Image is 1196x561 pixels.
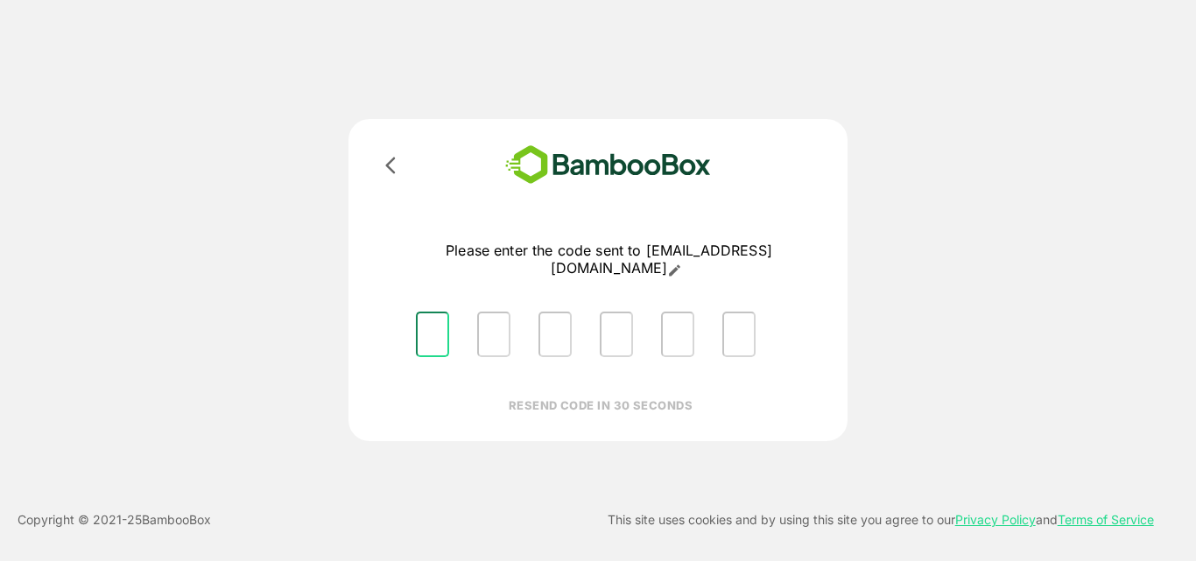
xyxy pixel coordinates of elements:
[600,312,633,357] input: Please enter OTP character 4
[1058,512,1154,527] a: Terms of Service
[955,512,1036,527] a: Privacy Policy
[18,509,211,530] p: Copyright © 2021- 25 BambooBox
[480,140,736,190] img: bamboobox
[402,242,816,277] p: Please enter the code sent to [EMAIL_ADDRESS][DOMAIN_NAME]
[661,312,694,357] input: Please enter OTP character 5
[722,312,756,357] input: Please enter OTP character 6
[477,312,510,357] input: Please enter OTP character 2
[538,312,572,357] input: Please enter OTP character 3
[416,312,449,357] input: Please enter OTP character 1
[608,509,1154,530] p: This site uses cookies and by using this site you agree to our and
